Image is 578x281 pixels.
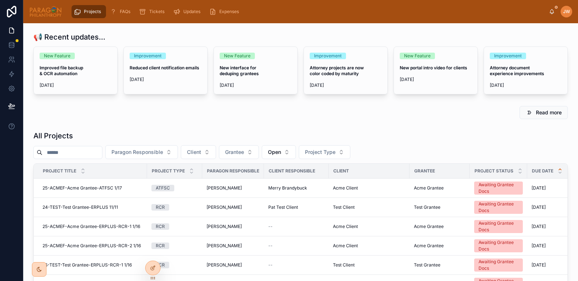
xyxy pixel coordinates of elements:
span: [PERSON_NAME] [207,224,242,229]
a: 25-ACMEF-Acme Grantee-ERPLUS-RCR-2 1/16 [42,243,143,249]
div: Improvement [494,53,522,59]
span: 25-ACMEF-Acme Grantee-ERPLUS-RCR-1 1/16 [42,224,140,229]
span: Acme Client [333,185,358,191]
span: [PERSON_NAME] [207,262,242,268]
span: [PERSON_NAME] [207,185,242,191]
a: ImprovementReduced client notification emails[DATE] [123,46,208,94]
a: Projects [72,5,106,18]
button: Select Button [105,145,178,159]
span: Acme Grantee [414,185,444,191]
a: [PERSON_NAME] [207,262,260,268]
div: Improvement [314,53,342,59]
span: Grantee [225,148,244,156]
a: 25-TEST-Test Grantee-ERPLUS-RCR-1 1/16 [42,262,143,268]
span: [DATE] [532,204,546,210]
a: Tickets [137,5,170,18]
a: RCR [151,204,198,211]
span: Acme Client [333,224,358,229]
span: [DATE] [310,82,382,88]
a: RCR [151,262,198,268]
span: Acme Client [333,243,358,249]
a: Updates [171,5,205,18]
span: Due Date [532,168,553,174]
strong: Attorney document experience improvements [490,65,544,76]
div: New Feature [44,53,70,59]
span: [DATE] [532,224,546,229]
div: scrollable content [68,4,549,20]
span: Test Client [333,204,355,210]
img: App logo [29,6,62,17]
div: New Feature [404,53,431,59]
a: New FeatureNew interface for deduping grantees[DATE] [213,46,298,94]
div: RCR [156,204,165,211]
a: Acme Grantee [414,224,465,229]
button: Select Button [262,145,296,159]
button: Read more [520,106,568,119]
span: 24-TEST-Test Grantee-ERPLUS 11/11 [42,204,118,210]
a: Awaiting Grantee Docs [474,258,523,272]
a: Expenses [207,5,244,18]
a: Test Grantee [414,262,465,268]
a: -- [268,262,324,268]
a: Test Grantee [414,204,465,210]
span: Project Type [152,168,185,174]
div: Awaiting Grantee Docs [479,201,518,214]
div: ATFSC [156,185,170,191]
a: Awaiting Grantee Docs [474,201,523,214]
div: Awaiting Grantee Docs [479,182,518,195]
span: Test Client [333,262,355,268]
a: [PERSON_NAME] [207,243,260,249]
span: Pat Test Client [268,204,298,210]
a: Acme Grantee [414,185,465,191]
span: -- [268,224,273,229]
div: Improvement [134,53,162,59]
span: [DATE] [532,185,546,191]
a: -- [268,243,324,249]
span: [DATE] [490,82,562,88]
span: -- [268,243,273,249]
span: Project Status [475,168,513,174]
a: [DATE] [532,224,577,229]
a: New FeatureNew portal intro video for clients[DATE] [394,46,478,94]
strong: Improved file backup & OCR automation [40,65,84,76]
a: Awaiting Grantee Docs [474,182,523,195]
a: [DATE] [532,262,577,268]
span: [DATE] [40,82,111,88]
a: Awaiting Grantee Docs [474,220,523,233]
div: Awaiting Grantee Docs [479,239,518,252]
a: [DATE] [532,243,577,249]
a: [PERSON_NAME] [207,204,260,210]
span: [DATE] [532,262,546,268]
a: ATFSC [151,185,198,191]
span: Merry Brandybuck [268,185,307,191]
button: Select Button [299,145,350,159]
span: Projects [84,9,101,15]
button: Select Button [181,145,216,159]
a: Test Client [333,204,405,210]
span: Client [187,148,201,156]
a: Acme Client [333,185,405,191]
strong: New interface for deduping grantees [220,65,259,76]
span: Project Type [305,148,335,156]
span: Client Responsible [269,168,315,174]
h1: All Projects [33,131,73,141]
a: RCR [151,223,198,230]
div: RCR [156,223,165,230]
a: Acme Grantee [414,243,465,249]
a: RCR [151,243,198,249]
div: RCR [156,243,165,249]
span: Project Title [43,168,76,174]
div: New Feature [224,53,251,59]
button: Select Button [219,145,259,159]
h1: 📢 Recent updates... [33,32,105,42]
a: [PERSON_NAME] [207,185,260,191]
span: [PERSON_NAME] [207,243,242,249]
span: [PERSON_NAME] [207,204,242,210]
span: 25-ACMEF-Acme Grantee-ERPLUS-RCR-2 1/16 [42,243,141,249]
span: Expenses [219,9,239,15]
span: Paragon Responsible [111,148,163,156]
a: Test Client [333,262,405,268]
a: ImprovementAttorney document experience improvements[DATE] [484,46,568,94]
span: Read more [536,109,562,116]
span: Open [268,148,281,156]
